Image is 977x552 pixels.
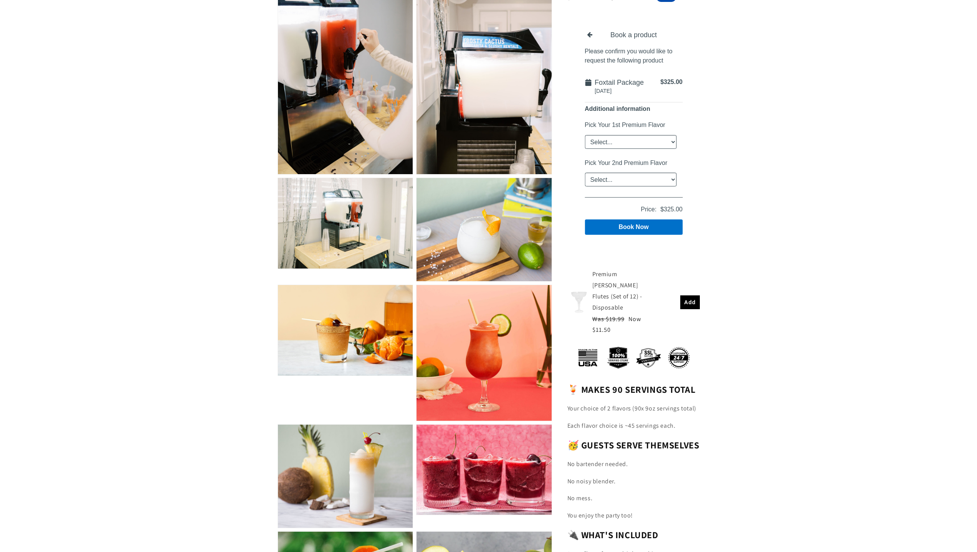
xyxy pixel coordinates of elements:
img: Premium Margarita Glass Flutes (Set of 12) - Disposable [567,291,590,314]
b: 🔌 WHAT'S INCLUDED [567,529,658,541]
img: tab_domain_overview_orange.svg [21,44,27,51]
img: 100% Verified [606,345,631,370]
b: 🥳 GUESTS SERVE THEMSELVES [567,439,699,451]
div: v 4.0.25 [21,12,38,18]
div: Domain: [DOMAIN_NAME] [20,20,84,26]
img: website_grey.svg [12,20,18,26]
img: Made In USA [575,345,600,370]
div: Domain Overview [29,45,69,50]
span: Was $19.99 [592,315,625,323]
span: You enjoy the party too! [567,511,633,519]
div: Keywords by Traffic [85,45,129,50]
iframe: widget_xcomponent [567,14,700,254]
img: tab_keywords_by_traffic_grey.svg [76,44,83,51]
b: 🍹 MAKES 90 SERVINGS TOTAL [567,383,696,395]
span: Premium Margarita Glass Flutes (Set of 12) - Disposable [592,270,642,311]
img: 24/7 Support [666,345,691,370]
span: Add [684,299,696,305]
span: Each flavor choice is ~45 servings each. [567,422,676,430]
a: Premium [PERSON_NAME] Flutes (Set of 12) - Disposable [592,270,642,311]
img: SSL Verified Secure [636,345,661,370]
span: Your choice of 2 flavors (90x 9oz servings total) [567,404,696,412]
button: Add [680,295,700,309]
span: No mess. [567,494,593,502]
span: ​​No bartender needed. [567,460,628,468]
img: logo_orange.svg [12,12,18,18]
span: No noisy blender. [567,477,616,485]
